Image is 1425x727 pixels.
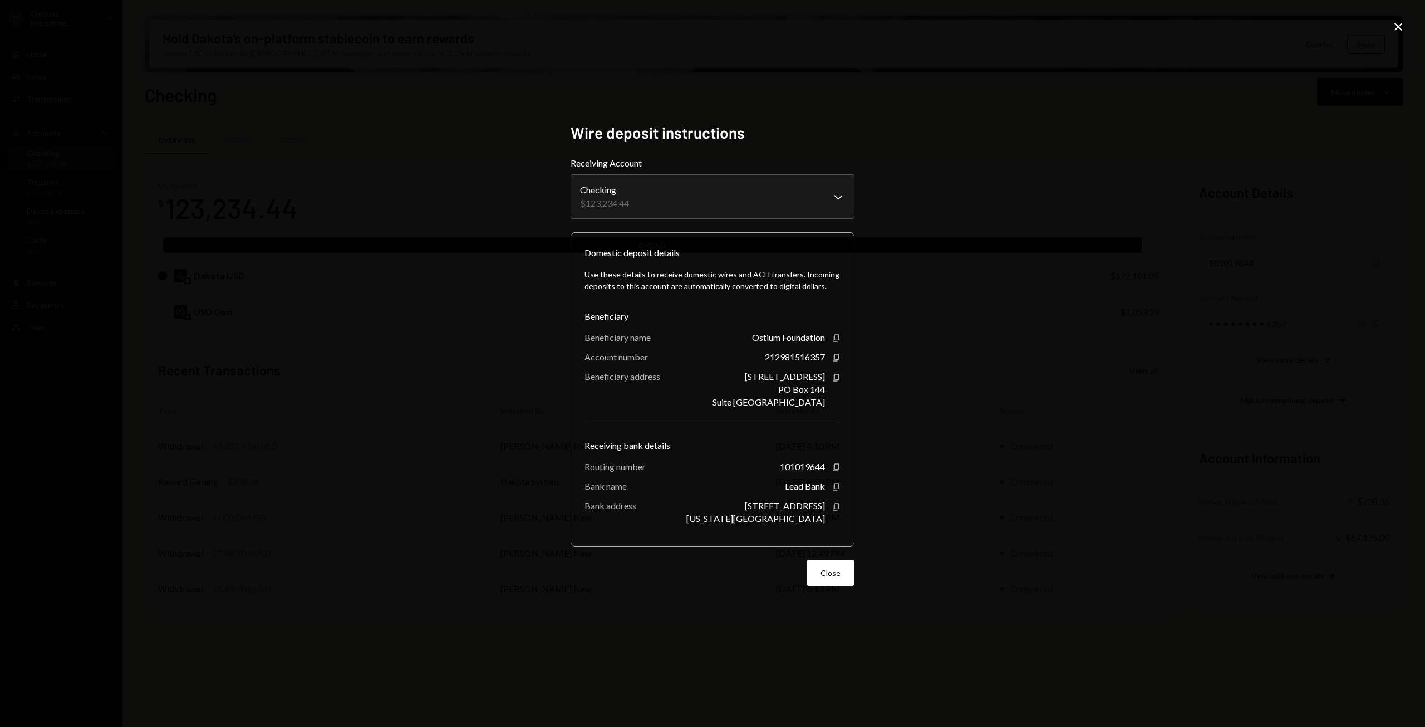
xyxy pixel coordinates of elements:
[686,513,825,524] div: [US_STATE][GEOGRAPHIC_DATA]
[584,246,680,260] div: Domestic deposit details
[745,371,825,382] div: [STREET_ADDRESS]
[584,371,660,382] div: Beneficiary address
[807,560,854,586] button: Close
[584,310,841,323] div: Beneficiary
[778,384,825,394] div: PO Box 144
[765,352,825,362] div: 212981516357
[785,481,825,491] div: Lead Bank
[571,157,854,170] label: Receiving Account
[584,481,627,491] div: Bank name
[712,397,825,407] div: Suite [GEOGRAPHIC_DATA]
[584,332,651,343] div: Beneficiary name
[584,439,841,452] div: Receiving bank details
[584,461,646,472] div: Routing number
[571,122,854,144] h2: Wire deposit instructions
[584,269,841,292] div: Use these details to receive domestic wires and ACH transfers. Incoming deposits to this account ...
[780,461,825,472] div: 101019644
[584,352,648,362] div: Account number
[745,500,825,511] div: [STREET_ADDRESS]
[752,332,825,343] div: Ostium Foundation
[584,500,636,511] div: Bank address
[571,174,854,219] button: Receiving Account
